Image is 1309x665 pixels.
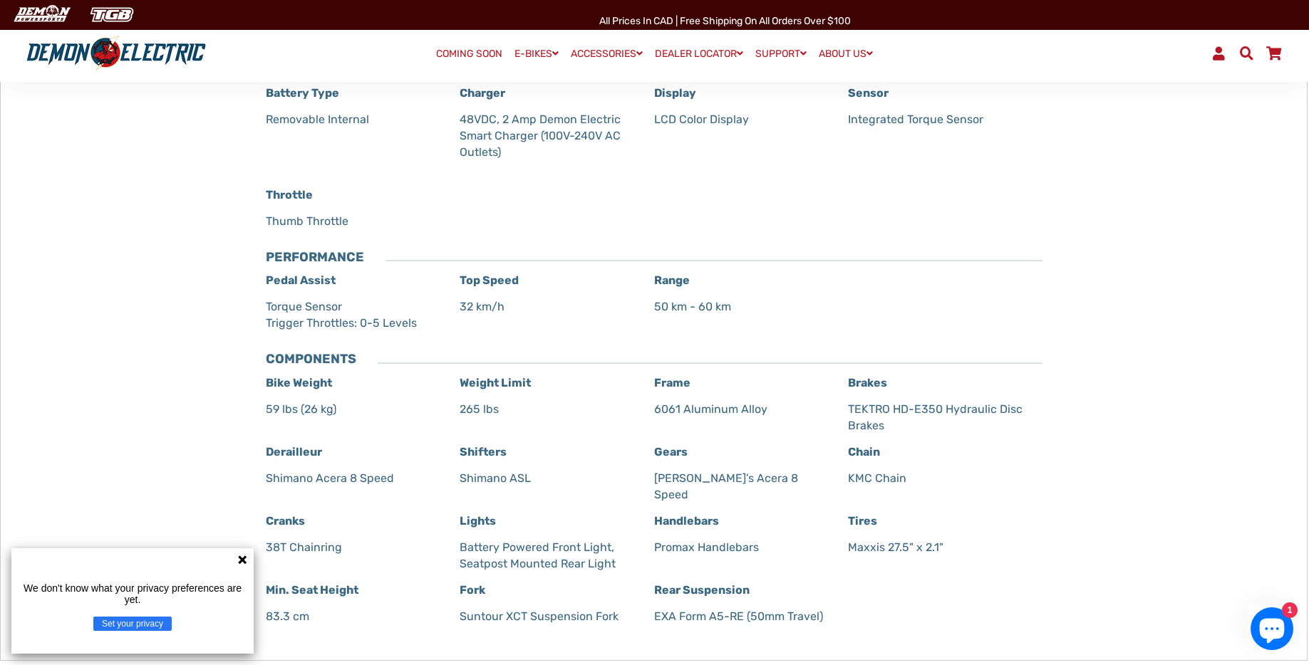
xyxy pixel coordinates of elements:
strong: Sensor [848,86,889,100]
p: Shimano Acera 8 Speed [266,470,445,503]
p: 48VDC, 2 Amp Demon Electric Smart Charger (100V-240V AC Outlets) [460,111,638,177]
a: SUPPORT [750,43,812,64]
p: Suntour XCT Suspension Fork [460,608,638,624]
p: 265 lbs [460,401,638,417]
p: Thumb Throttle [266,213,445,229]
strong: Lights [460,514,496,528]
strong: Gears [654,445,688,459]
strong: Shifters [460,445,507,459]
strong: Min. Seat Height [266,583,358,597]
p: Removable Internal [266,111,445,127]
strong: Rear Suspension [654,583,750,597]
a: DEALER LOCATOR [650,43,748,64]
img: Demon Electric [7,3,76,26]
inbox-online-store-chat: Shopify online store chat [1246,607,1298,654]
p: Promax Handlebars [654,539,833,555]
p: 83.3 cm [266,608,445,624]
p: We don't know what your privacy preferences are yet. [17,582,248,605]
strong: Cranks [266,514,305,528]
strong: Frame [654,376,690,389]
h3: PERFORMANCE [266,250,364,266]
p: 50 km - 60 km [654,298,833,315]
p: Torque Sensor Trigger Throttles: 0-5 Levels [266,298,445,331]
strong: Charger [460,86,505,100]
strong: Weight Limit [460,376,531,389]
strong: Battery Type [266,86,339,100]
p: 59 lbs (26 kg) [266,401,445,417]
p: [PERSON_NAME]’s Acera 8 Speed [654,470,833,503]
p: Maxxis 27.5" x 2.1" [848,539,1027,555]
img: TGB Canada [83,3,141,26]
button: Set your privacy [93,617,172,631]
p: 32 km/h [460,298,638,315]
p: KMC Chain [848,470,1027,486]
a: ABOUT US [814,43,878,64]
strong: Pedal Assist [266,273,336,287]
p: Shimano ASL [460,470,638,503]
p: 6061 Aluminum Alloy [654,401,833,417]
p: Battery Powered Front Light, Seatpost Mounted Rear Light [460,539,638,572]
p: TEKTRO HD-E350 Hydraulic Disc Brakes [848,401,1027,434]
strong: Bike Weight [266,376,332,389]
p: LCD Color Display [654,111,833,127]
h3: COMPONENTS [266,352,356,367]
strong: Chain [848,445,880,459]
img: Demon Electric logo [21,35,211,72]
strong: Fork [460,583,485,597]
p: EXA Form A5-RE (50mm Travel) [654,608,833,624]
strong: Derailleur [266,445,322,459]
strong: Tires [848,514,877,528]
a: E-BIKES [509,43,564,64]
strong: Top Speed [460,273,519,287]
a: COMING SOON [431,44,507,64]
p: Integrated Torque Sensor [848,111,1027,127]
p: 38T Chainring [266,539,445,555]
strong: Handlebars [654,514,719,528]
strong: Range [654,273,690,287]
a: ACCESSORIES [566,43,648,64]
strong: Brakes [848,376,887,389]
span: All Prices in CAD | Free shipping on all orders over $100 [599,15,851,27]
strong: Display [654,86,696,100]
strong: Throttle [266,188,313,201]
